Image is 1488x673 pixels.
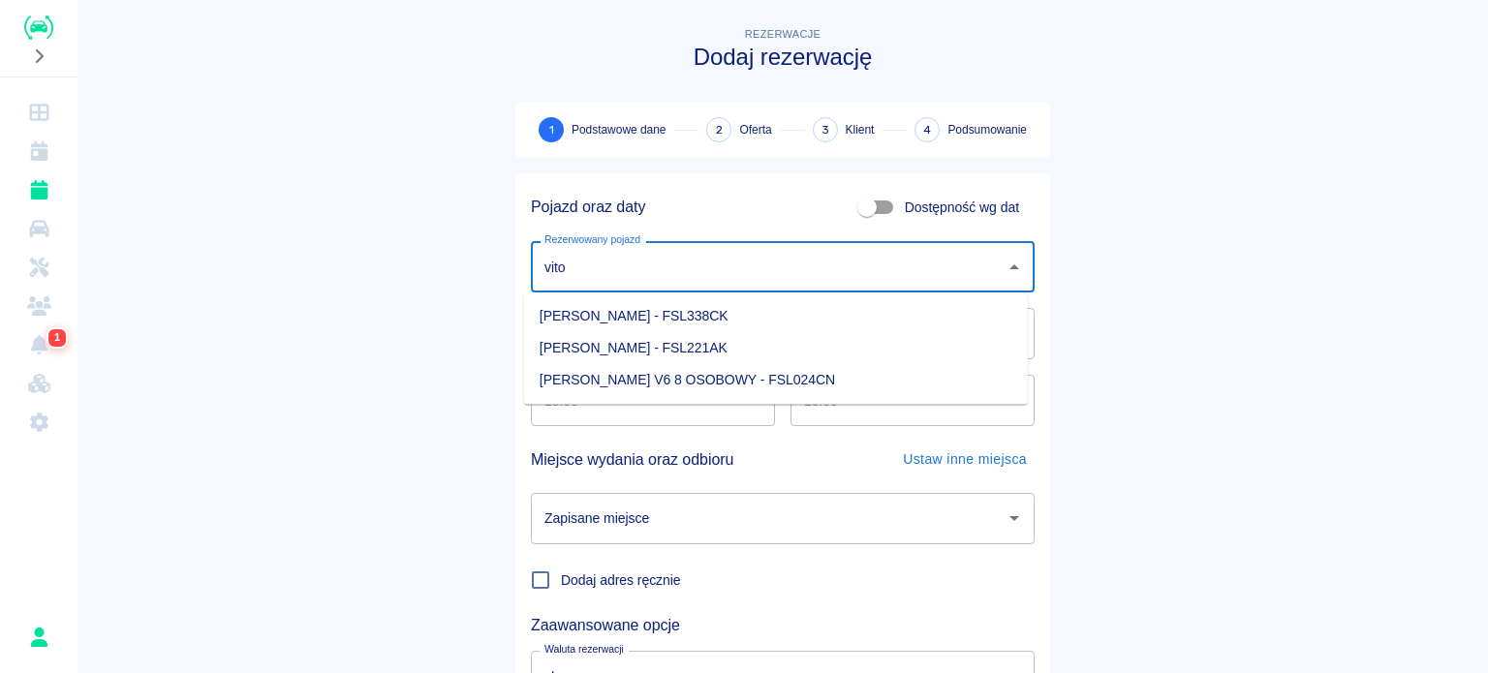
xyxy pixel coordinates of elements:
a: Widget WWW [8,364,70,403]
a: Flota [8,209,70,248]
a: Klienci [8,287,70,325]
span: 1 [50,328,64,348]
span: Podstawowe dane [572,121,666,138]
span: 3 [821,120,829,140]
span: Podsumowanie [947,121,1027,138]
h5: Miejsce wydania oraz odbioru [531,443,733,477]
button: Rozwiń nawigację [24,44,53,69]
span: Dodaj adres ręcznie [561,570,681,591]
a: Ustawienia [8,403,70,442]
button: Rafał Płaza [18,617,59,658]
span: 2 [716,120,723,140]
a: Dashboard [8,93,70,132]
h3: Dodaj rezerwację [515,44,1050,71]
h5: Zaawansowane opcje [531,616,1035,635]
span: Klient [846,121,875,138]
label: Rezerwowany pojazd [544,232,640,247]
img: Renthelp [24,15,53,40]
button: Zamknij [1001,254,1028,281]
a: Kalendarz [8,132,70,170]
span: 1 [549,120,554,140]
button: Otwórz [1001,505,1028,532]
h5: Pojazd oraz daty [531,198,645,217]
li: [PERSON_NAME] - FSL221AK [524,332,1028,364]
a: Rezerwacje [8,170,70,209]
span: Rezerwacje [745,28,821,40]
button: Ustaw inne miejsca [895,442,1035,477]
a: Powiadomienia [8,325,70,364]
span: Oferta [739,121,771,138]
span: 4 [923,120,931,140]
a: Serwisy [8,248,70,287]
li: [PERSON_NAME] - FSL338CK [524,300,1028,332]
li: [PERSON_NAME] V6 8 OSOBOWY - FSL024CN [524,364,1028,396]
span: Dostępność wg dat [905,198,1019,218]
label: Waluta rezerwacji [544,642,624,657]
